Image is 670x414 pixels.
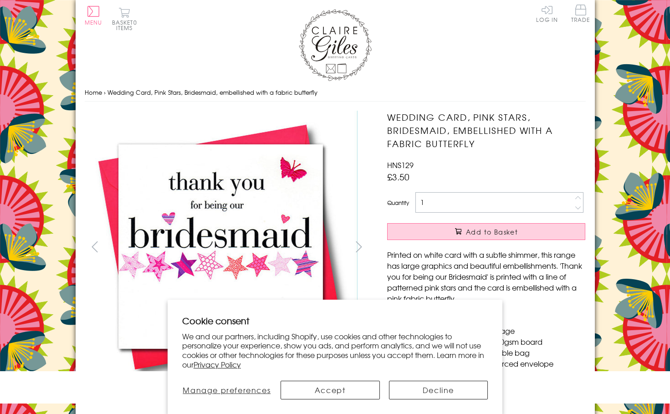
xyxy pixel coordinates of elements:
[85,18,102,26] span: Menu
[182,314,488,327] h2: Cookie consent
[183,384,271,395] span: Manage preferences
[85,88,102,97] a: Home
[571,5,590,22] span: Trade
[84,111,358,383] img: Wedding Card, Pink Stars, Bridesmaid, embellished with a fabric butterfly
[369,111,642,384] img: Wedding Card, Pink Stars, Bridesmaid, embellished with a fabric butterfly
[182,332,488,369] p: We and our partners, including Shopify, use cookies and other technologies to personalize your ex...
[387,159,414,170] span: HNS129
[466,227,518,236] span: Add to Basket
[182,381,271,399] button: Manage preferences
[387,199,409,207] label: Quantity
[194,359,241,370] a: Privacy Policy
[387,111,585,150] h1: Wedding Card, Pink Stars, Bridesmaid, embellished with a fabric butterfly
[299,9,372,81] img: Claire Giles Greetings Cards
[85,6,102,25] button: Menu
[107,88,317,97] span: Wedding Card, Pink Stars, Bridesmaid, embellished with a fabric butterfly
[387,249,585,304] p: Printed on white card with a subtle shimmer, this range has large graphics and beautiful embellis...
[85,236,105,257] button: prev
[387,223,585,240] button: Add to Basket
[348,236,369,257] button: next
[389,381,488,399] button: Decline
[85,83,586,102] nav: breadcrumbs
[116,18,137,32] span: 0 items
[387,170,409,183] span: £3.50
[104,88,106,97] span: ›
[536,5,558,22] a: Log In
[571,5,590,24] a: Trade
[112,7,137,31] button: Basket0 items
[281,381,380,399] button: Accept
